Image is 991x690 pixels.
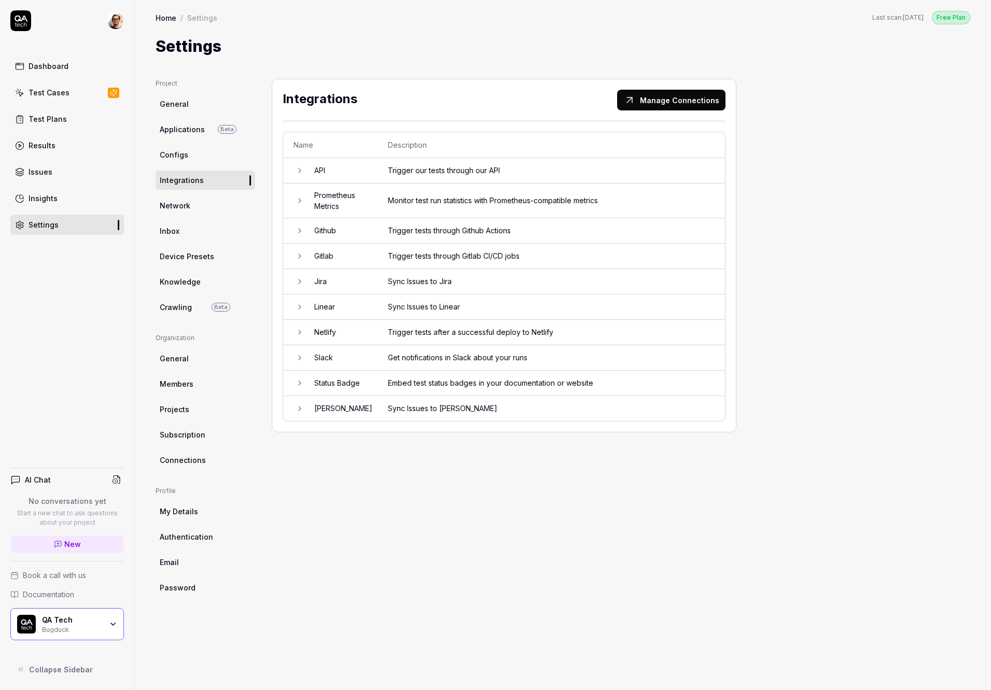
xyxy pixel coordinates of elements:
[160,506,198,517] span: My Details
[10,659,124,680] button: Collapse Sidebar
[156,553,255,572] a: Email
[160,404,189,415] span: Projects
[212,303,230,312] span: Beta
[156,502,255,521] a: My Details
[156,486,255,496] div: Profile
[10,188,124,208] a: Insights
[10,496,124,506] p: No conversations yet
[107,12,124,29] img: 704fe57e-bae9-4a0d-8bcb-c4203d9f0bb2.jpeg
[304,320,378,345] td: Netlify
[29,193,58,204] div: Insights
[10,536,124,553] a: New
[160,353,189,364] span: General
[10,109,124,129] a: Test Plans
[304,345,378,371] td: Slack
[160,582,196,593] span: Password
[10,135,124,156] a: Results
[23,589,74,600] span: Documentation
[160,251,214,262] span: Device Presets
[283,90,613,110] h2: Integrations
[156,247,255,266] a: Device Presets
[10,509,124,527] p: Start a new chat to ask questions about your project
[25,474,51,485] h4: AI Chat
[29,87,69,98] div: Test Cases
[10,608,124,640] button: QA Tech LogoQA TechBugduck
[378,294,725,320] td: Sync Issues to Linear
[378,244,725,269] td: Trigger tests through Gitlab CI/CD jobs
[10,215,124,235] a: Settings
[156,94,255,114] a: General
[156,120,255,139] a: ApplicationsBeta
[160,557,179,568] span: Email
[160,302,192,313] span: Crawling
[617,90,725,110] button: Manage Connections
[160,98,189,109] span: General
[160,531,213,542] span: Authentication
[156,145,255,164] a: Configs
[187,12,217,23] div: Settings
[10,162,124,182] a: Issues
[378,218,725,244] td: Trigger tests through Github Actions
[10,56,124,76] a: Dashboard
[378,320,725,345] td: Trigger tests after a successful deploy to Netlify
[932,11,970,24] div: Free Plan
[304,396,378,421] td: [PERSON_NAME]
[932,10,970,24] button: Free Plan
[156,35,221,58] h1: Settings
[64,539,81,550] span: New
[156,171,255,190] a: Integrations
[378,269,725,294] td: Sync Issues to Jira
[156,333,255,343] div: Organization
[180,12,183,23] div: /
[23,570,86,581] span: Book a call with us
[17,615,36,633] img: QA Tech Logo
[29,140,55,151] div: Results
[160,276,201,287] span: Knowledge
[156,79,255,88] div: Project
[304,294,378,320] td: Linear
[29,219,59,230] div: Settings
[304,218,378,244] td: Github
[156,349,255,368] a: General
[304,158,378,184] td: API
[42,615,102,625] div: QA Tech
[304,244,378,269] td: Gitlab
[42,625,102,633] div: Bugduck
[156,298,255,317] a: CrawlingBeta
[160,124,205,135] span: Applications
[156,425,255,444] a: Subscription
[872,13,924,22] span: Last scan:
[378,345,725,371] td: Get notifications in Slack about your runs
[304,269,378,294] td: Jira
[10,82,124,103] a: Test Cases
[160,149,188,160] span: Configs
[872,13,924,22] button: Last scan:[DATE]
[378,396,725,421] td: Sync Issues to [PERSON_NAME]
[378,371,725,396] td: Embed test status badges in your documentation or website
[10,570,124,581] a: Book a call with us
[378,184,725,218] td: Monitor test run statistics with Prometheus-compatible metrics
[160,429,205,440] span: Subscription
[29,114,67,124] div: Test Plans
[304,184,378,218] td: Prometheus Metrics
[156,12,176,23] a: Home
[160,200,190,211] span: Network
[156,400,255,419] a: Projects
[160,455,206,466] span: Connections
[10,589,124,600] a: Documentation
[283,132,378,158] th: Name
[304,371,378,396] td: Status Badge
[218,125,236,134] span: Beta
[160,378,193,389] span: Members
[378,132,725,158] th: Description
[156,578,255,597] a: Password
[160,175,204,186] span: Integrations
[156,527,255,546] a: Authentication
[903,13,924,21] time: [DATE]
[160,226,179,236] span: Inbox
[29,61,68,72] div: Dashboard
[29,664,93,675] span: Collapse Sidebar
[156,221,255,241] a: Inbox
